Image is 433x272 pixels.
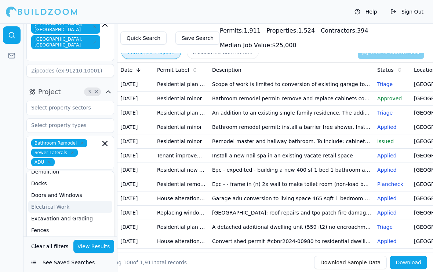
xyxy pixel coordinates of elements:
[220,26,261,35] div: 1,911
[377,238,408,245] p: Applied
[117,92,154,106] td: [DATE]
[154,249,209,263] td: Commercial plan review submittal
[120,66,132,74] span: Date
[154,134,209,149] td: Residential minor
[266,27,298,34] span: Properties:
[28,201,112,213] div: Electrical Work
[123,260,133,265] span: 100
[154,206,209,220] td: Replacing windows or siding fire repair other repairs
[377,81,408,88] p: Triage
[154,191,209,206] td: House alteration garage conversion to living space/adu (no new sqft) kitchen/bath remodel
[377,180,408,188] p: Plancheck
[117,206,154,220] td: [DATE]
[117,106,154,120] td: [DATE]
[209,92,374,106] td: Bathroom remodel permit: remove and replace cabinets counter tops. Remove and replace plumbing fi...
[154,220,209,234] td: Residential plan review submittal
[377,95,408,102] p: Approved
[209,163,374,177] td: Epc - expedited - building a new 400 sf 1 bed 1 bathroom adu above new 400 sf garage with 48 sf d...
[38,87,61,97] span: Project
[377,166,408,174] p: Applied
[154,149,209,163] td: Tenant improvement alteration apartment/condo kitchen-bath remodel
[154,106,209,120] td: Residential plan review submittal
[377,209,408,216] p: Applied
[31,139,87,147] span: Bathroom Remodel
[117,163,154,177] td: [DATE]
[209,134,374,149] td: Remodel master and hallway bathroom. To include: cabinet/counter replacement; change plumbing/ele...
[27,101,105,114] input: Select property sectors
[377,252,408,259] p: Triage
[140,260,154,265] span: 1,911
[377,123,408,131] p: Applied
[220,27,244,34] span: Permits:
[31,35,100,49] span: [GEOGRAPHIC_DATA], [GEOGRAPHIC_DATA]
[209,249,374,263] td: This project will renovate an existing tenant space located in the [GEOGRAPHIC_DATA] complex at [...
[31,149,78,157] span: Sewer Laterals
[390,256,427,269] button: Download
[154,120,209,134] td: Residential minor
[220,42,272,49] span: Median Job Value:
[377,66,394,74] span: Status
[209,191,374,206] td: Garage adu conversion to living space 465 sqft 1 bedroom 1 bathroom
[209,177,374,191] td: Epc - - frame in (n) 2x wall to make toilet room (non-load bearing) (n) pocket door for entry - w...
[314,256,387,269] button: Download Sample Data
[117,134,154,149] td: [DATE]
[321,27,357,34] span: Contractors:
[117,177,154,191] td: [DATE]
[209,220,374,234] td: A detached additional dwelling unit (559 ft2) no encroachment permit required for water/sewer con...
[28,189,112,201] div: Doors and Windows
[209,120,374,134] td: Bathroom remodel permit: install a barrier free shower. Install shower fixtures. Install wall mou...
[120,31,167,45] button: Quick Search
[28,224,112,236] div: Fences
[31,20,100,34] span: [GEOGRAPHIC_DATA], [GEOGRAPHIC_DATA]
[117,120,154,134] td: [DATE]
[28,166,112,178] div: Demolition
[209,206,374,220] td: [GEOGRAPHIC_DATA]: roof repairs and tpo patch fire damaged framing repairs as needed like for lik...
[209,77,374,92] td: Scope of work is limited to conversion of existing garage to adu with 1 bedroom and 1 bathroom
[209,106,374,120] td: An addition to an existing single family residence. The addition to consist of adding a master be...
[377,109,408,116] p: Triage
[73,240,114,253] button: View Results
[94,90,99,94] span: Clear Project filters
[100,259,187,266] div: Showing of total records
[26,86,114,98] button: Project3Clear Project filters
[377,195,408,202] p: Applied
[387,6,427,18] button: Sign Out
[117,220,154,234] td: [DATE]
[209,149,374,163] td: Install a new nail spa in an existing vacate retail space
[157,66,189,74] span: Permit Label
[154,92,209,106] td: Residential minor
[321,26,368,35] div: 394
[377,138,408,145] p: Issued
[154,177,209,191] td: Residential remodel
[28,178,112,189] div: Docks
[29,240,70,253] button: Clear all filters
[31,158,55,166] span: ADU
[86,88,93,96] span: 3
[117,234,154,249] td: [DATE]
[377,152,408,159] p: Applied
[117,77,154,92] td: [DATE]
[154,234,209,249] td: House alteration garage conversion to living space/adu (no new sqft) kitchen/bath remodel
[154,163,209,177] td: Residential new building
[27,119,105,132] input: Select property types
[209,234,374,249] td: Convert shed permit #cbnr2024-00980 to residential dwelling. There are no impact fees and meets s...
[266,26,315,35] div: 1,524
[377,223,408,231] p: Triage
[28,236,112,248] div: Flatwork Concrete
[212,66,241,74] span: Description
[117,249,154,263] td: [DATE]
[351,6,381,18] button: Help
[117,191,154,206] td: [DATE]
[28,213,112,224] div: Excavation and Grading
[26,256,114,269] button: See Saved Searches
[26,64,114,77] input: Zipcodes (ex:91210,10001)
[154,77,209,92] td: Residential plan review submittal
[117,149,154,163] td: [DATE]
[220,41,296,50] div: $ 25,000
[175,31,220,45] button: Save Search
